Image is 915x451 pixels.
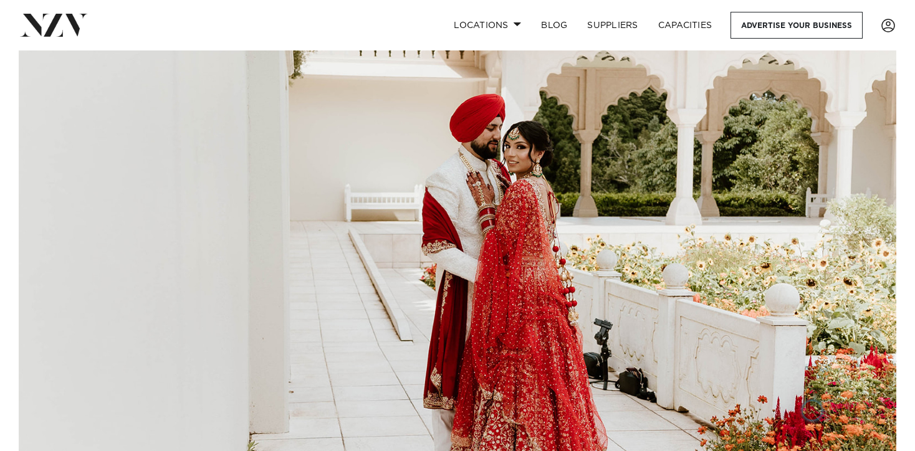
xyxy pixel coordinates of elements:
[648,12,722,39] a: Capacities
[20,14,88,36] img: nzv-logo.png
[731,12,863,39] a: Advertise your business
[531,12,577,39] a: BLOG
[444,12,531,39] a: Locations
[577,12,648,39] a: SUPPLIERS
